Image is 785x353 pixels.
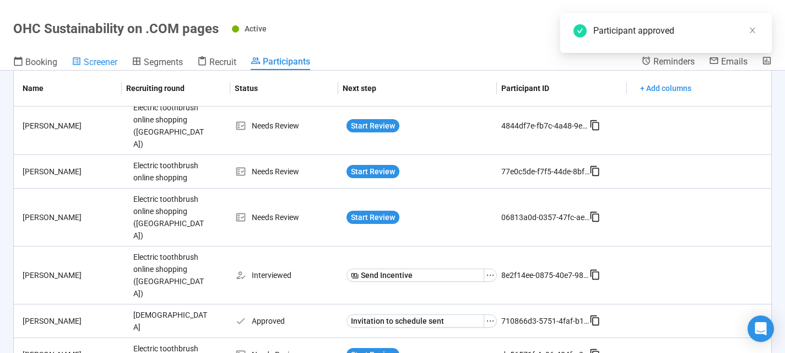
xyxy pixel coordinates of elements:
span: Recruit [209,57,236,67]
span: Invitation to schedule sent [351,315,444,327]
th: Recruiting round [122,71,230,106]
button: Start Review [347,165,399,178]
th: Status [230,71,338,106]
div: 77e0c5de-f7f5-44de-8bfd-358a077b6861 [501,165,589,178]
span: Segments [144,57,183,67]
button: ellipsis [484,269,497,282]
button: ellipsis [484,314,497,328]
a: Segments [132,56,183,70]
span: ellipsis [486,271,495,280]
div: [PERSON_NAME] [18,269,129,281]
div: [PERSON_NAME] [18,315,129,327]
span: Start Review [351,211,395,223]
button: Start Review [347,211,399,224]
th: Name [14,71,122,106]
a: Participants [251,56,310,70]
div: 4844df7e-fb7c-4a48-9e34-bb5d4dd4868d [501,120,589,132]
span: Start Review [351,120,395,132]
span: Active [245,24,267,33]
a: Screener [72,56,117,70]
div: [PERSON_NAME] [18,165,129,178]
div: [DEMOGRAPHIC_DATA] [129,304,212,338]
div: [PERSON_NAME] [18,120,129,132]
th: Participant ID [497,71,627,106]
button: Start Review [347,119,399,132]
span: Participants [263,56,310,67]
span: close [749,26,756,34]
div: Interviewed [235,269,342,281]
div: Electric toothbrush online shopping [129,155,212,188]
span: ellipsis [486,317,495,325]
div: 710866d3-5751-4faf-b14c-bd72b367f428 [501,315,589,327]
div: 8e2f14ee-0875-40e7-9879-991ae57de4bd [501,269,589,281]
div: Electric toothbrush online shopping ([GEOGRAPHIC_DATA]) [129,97,212,154]
span: Start Review [351,165,395,178]
div: Needs Review [235,120,342,132]
div: Approved [235,315,342,327]
div: Open Intercom Messenger [748,315,774,342]
a: Reminders [641,56,695,69]
button: Send Incentive [347,269,484,282]
span: Screener [84,57,117,67]
div: Electric toothbrush online shopping ([GEOGRAPHIC_DATA]) [129,189,212,246]
div: Needs Review [235,211,342,223]
th: Next step [338,71,497,106]
button: Invitation to schedule sent [347,314,484,328]
div: Electric toothbrush online shopping ([GEOGRAPHIC_DATA]) [129,247,212,304]
span: Booking [25,57,57,67]
span: check-circle [573,24,587,38]
h1: OHC Sustainability on .COM pages [13,21,219,36]
div: Needs Review [235,165,342,178]
button: + Add columns [631,79,700,97]
a: Recruit [197,56,236,70]
span: Send Incentive [361,269,413,281]
span: + Add columns [640,82,691,94]
div: 06813a0d-0357-47fc-aee8-e481d5dd4e7d [501,211,589,223]
a: Emails [709,56,748,69]
div: Participant approved [593,24,759,38]
div: [PERSON_NAME] [18,211,129,223]
a: Booking [13,56,57,70]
